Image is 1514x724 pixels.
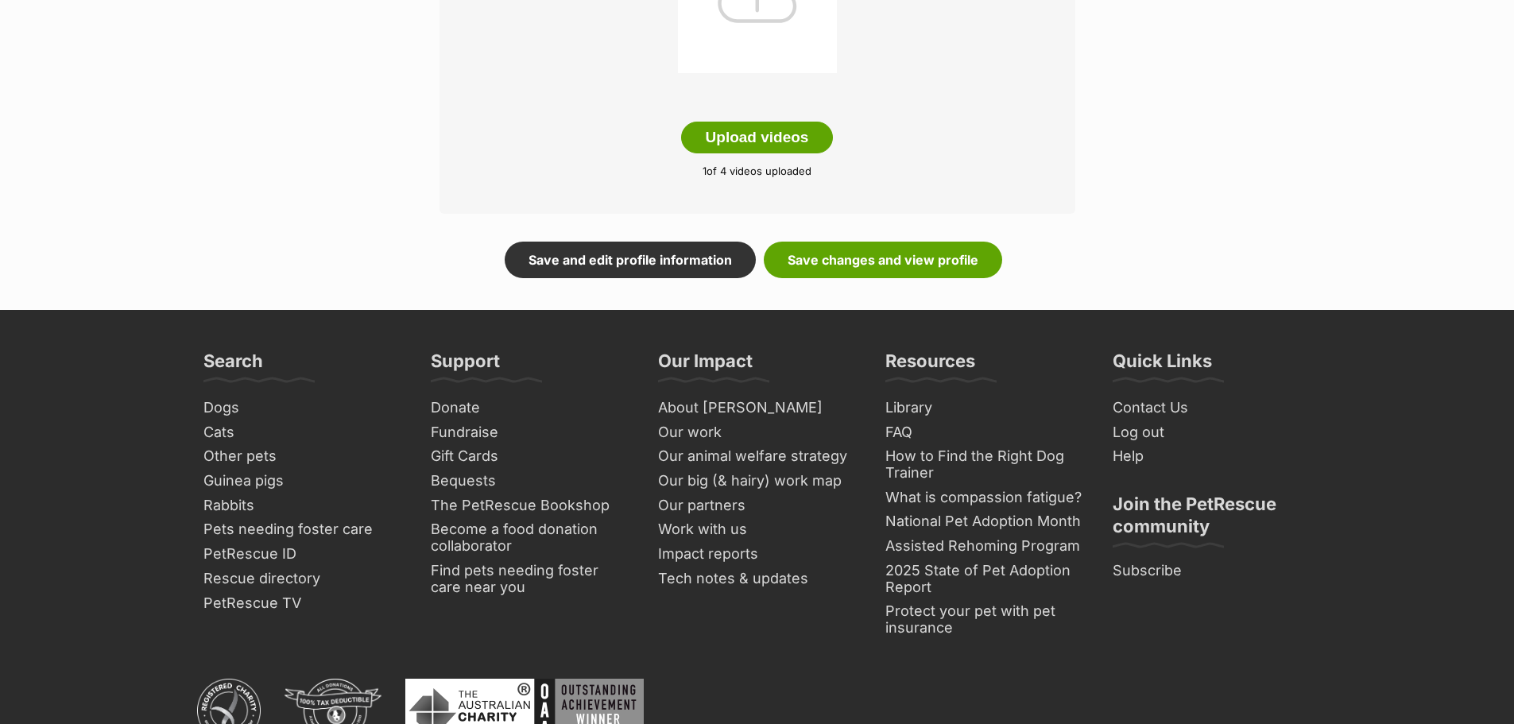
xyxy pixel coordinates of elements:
a: Rescue directory [197,567,409,591]
a: Donate [424,396,636,420]
a: Subscribe [1106,559,1318,583]
a: 2025 State of Pet Adoption Report [879,559,1090,599]
a: Contact Us [1106,396,1318,420]
a: Log out [1106,420,1318,445]
a: The PetRescue Bookshop [424,494,636,518]
span: 1 [703,165,707,177]
a: Our partners [652,494,863,518]
a: PetRescue ID [197,542,409,567]
a: Our big (& hairy) work map [652,469,863,494]
a: What is compassion fatigue? [879,486,1090,510]
h3: Quick Links [1113,350,1212,381]
a: Library [879,396,1090,420]
a: Fundraise [424,420,636,445]
h3: Resources [885,350,975,381]
a: Pets needing foster care [197,517,409,542]
a: About [PERSON_NAME] [652,396,863,420]
h3: Support [431,350,500,381]
a: Guinea pigs [197,469,409,494]
a: National Pet Adoption Month [879,509,1090,534]
h3: Join the PetRescue community [1113,493,1311,547]
a: Save changes and view profile [764,242,1002,278]
a: Gift Cards [424,444,636,469]
a: Tech notes & updates [652,567,863,591]
a: Our work [652,420,863,445]
a: Protect your pet with pet insurance [879,599,1090,640]
a: Find pets needing foster care near you [424,559,636,599]
a: Rabbits [197,494,409,518]
a: Work with us [652,517,863,542]
a: Become a food donation collaborator [424,517,636,558]
a: Dogs [197,396,409,420]
a: Our animal welfare strategy [652,444,863,469]
a: Assisted Rehoming Program [879,534,1090,559]
a: PetRescue TV [197,591,409,616]
a: Impact reports [652,542,863,567]
h3: Our Impact [658,350,753,381]
a: FAQ [879,420,1090,445]
a: How to Find the Right Dog Trainer [879,444,1090,485]
a: Other pets [197,444,409,469]
h3: Search [203,350,263,381]
p: of 4 videos uploaded [463,164,1051,180]
a: Help [1106,444,1318,469]
a: Cats [197,420,409,445]
a: Bequests [424,469,636,494]
a: Save and edit profile information [505,242,756,278]
button: Upload videos [681,122,834,153]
